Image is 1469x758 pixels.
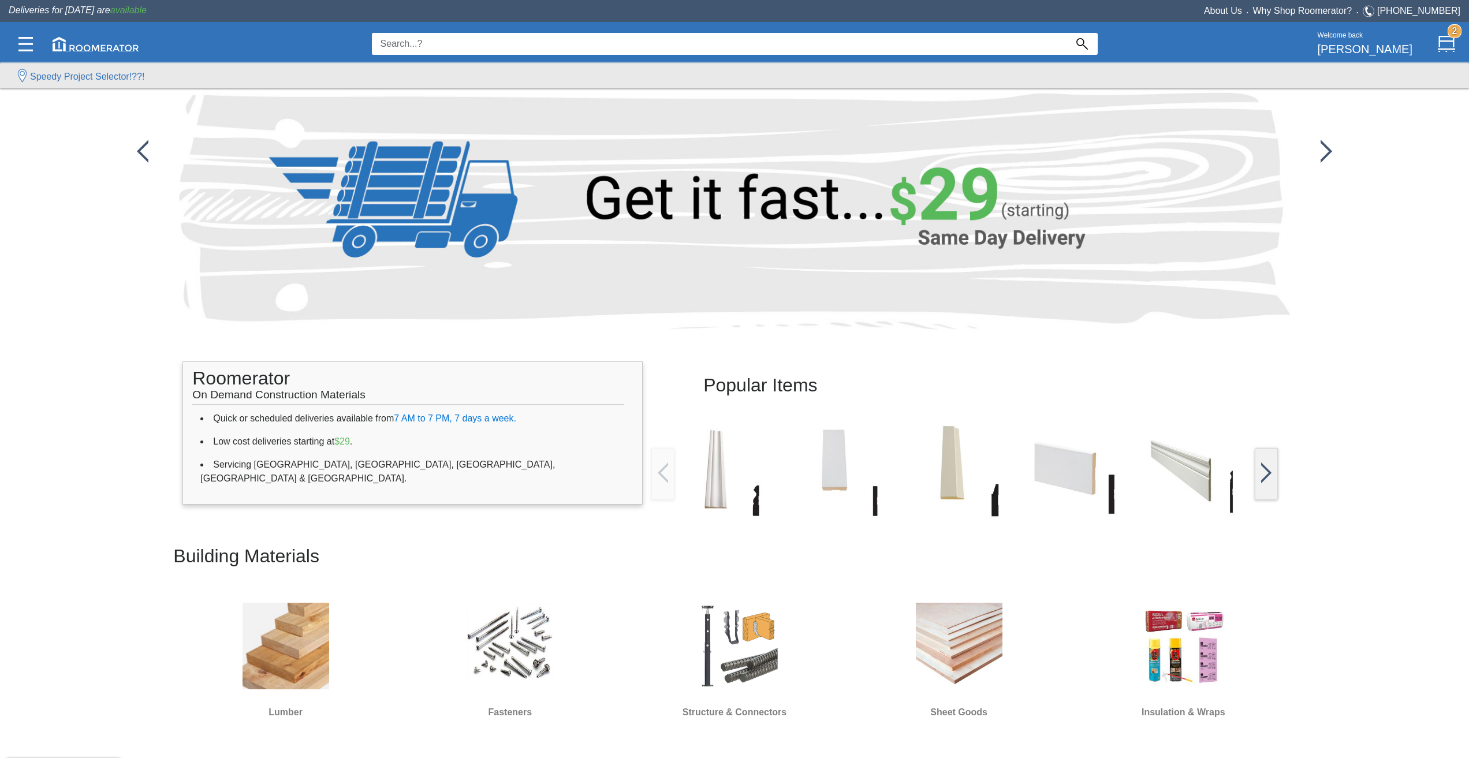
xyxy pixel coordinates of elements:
[1139,419,1240,520] img: /app/images/Buttons/favicon.jpg
[902,419,1003,520] img: /app/images/Buttons/favicon.jpg
[1020,419,1121,520] img: /app/images/Buttons/favicon.jpg
[784,419,885,520] img: /app/images/Buttons/favicon.jpg
[662,594,807,727] a: Structure & Connectors
[665,419,766,520] img: /app/images/Buttons/favicon.jpg
[200,430,624,453] li: Low cost deliveries starting at .
[1257,419,1358,520] img: /app/images/Buttons/favicon.jpg
[137,140,148,163] img: /app/images/Buttons/favicon.jpg
[30,70,144,84] label: Speedy Project Selector!??!
[173,537,1295,576] h2: Building Materials
[887,705,1031,720] h6: Sheet Goods
[467,603,553,689] img: Screw.jpg
[916,603,1002,689] img: Sheet_Good.jpg
[53,37,139,51] img: roomerator-logo.svg
[1242,10,1253,15] span: •
[214,705,358,720] h6: Lumber
[662,705,807,720] h6: Structure & Connectors
[192,362,624,405] h1: Roomerator
[1363,4,1377,18] img: Telephone.svg
[192,383,366,401] span: On Demand Construction Materials
[243,603,329,689] img: Lumber.jpg
[1438,35,1455,53] img: Cart.svg
[658,462,668,483] img: /app/images/Buttons/favicon.jpg
[1076,38,1088,50] img: Search_Icon.svg
[1111,594,1255,727] a: Insulation & Wraps
[1261,462,1272,483] img: /app/images/Buttons/favicon.jpg
[1321,140,1332,163] img: /app/images/Buttons/favicon.jpg
[200,407,624,430] li: Quick or scheduled deliveries available from
[334,436,350,446] span: $29
[1204,6,1242,16] a: About Us
[110,5,147,15] span: available
[1140,603,1226,689] img: Insulation.jpg
[691,603,778,689] img: S&H.jpg
[1253,6,1352,16] a: Why Shop Roomerator?
[887,594,1031,727] a: Sheet Goods
[9,5,147,15] span: Deliveries for [DATE] are
[1352,10,1363,15] span: •
[1377,6,1460,16] a: [PHONE_NUMBER]
[703,366,1225,405] h2: Popular Items
[1448,24,1461,38] strong: 2
[394,413,516,423] span: 7 AM to 7 PM, 7 days a week.
[438,705,582,720] h6: Fasteners
[18,37,33,51] img: Categories.svg
[438,594,582,727] a: Fasteners
[200,453,624,490] li: Servicing [GEOGRAPHIC_DATA], [GEOGRAPHIC_DATA], [GEOGRAPHIC_DATA], [GEOGRAPHIC_DATA] & [GEOGRAPHI...
[214,594,358,727] a: Lumber
[1111,705,1255,720] h6: Insulation & Wraps
[372,33,1067,55] input: Search...?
